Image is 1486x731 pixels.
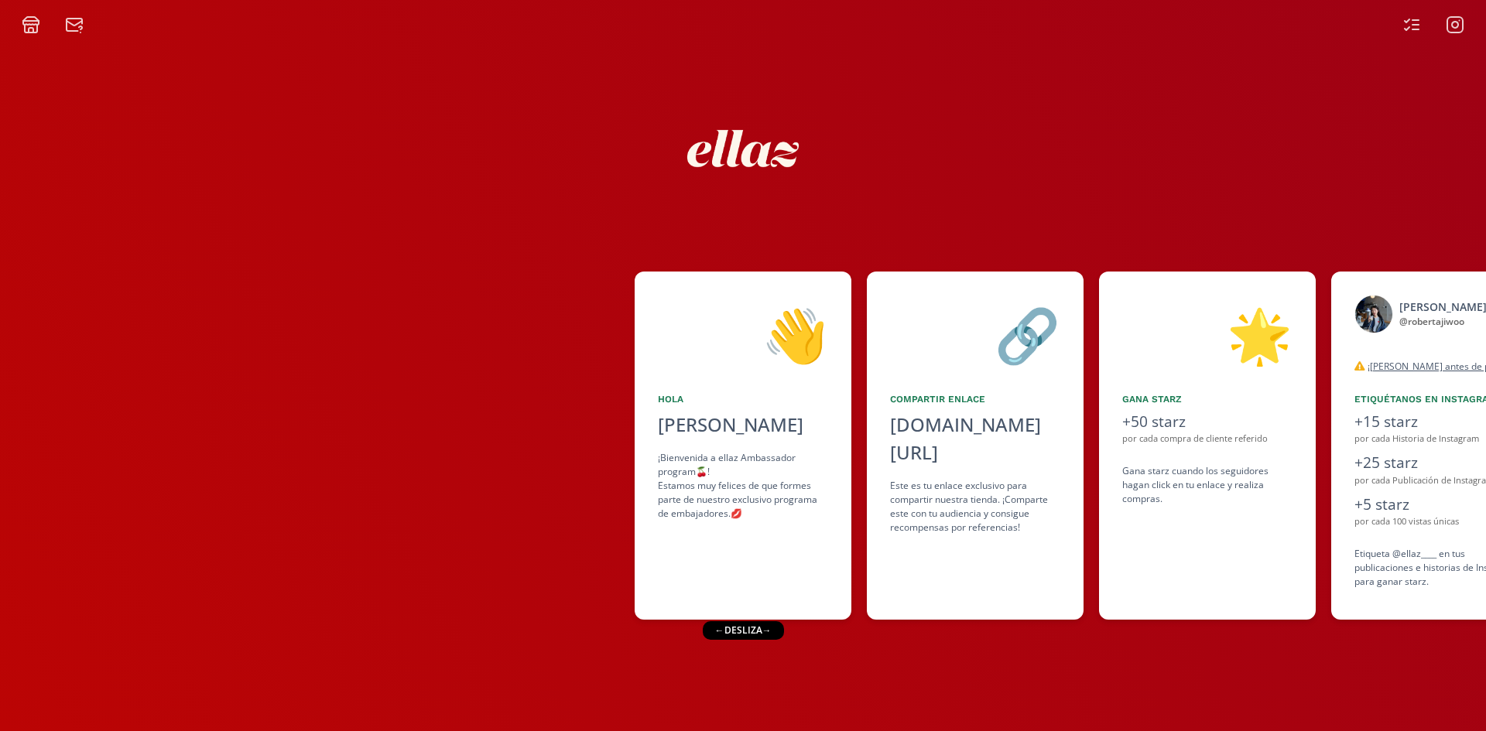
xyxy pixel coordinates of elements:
div: +50 starz [1122,411,1293,433]
div: 🌟 [1122,295,1293,374]
div: Este es tu enlace exclusivo para compartir nuestra tienda. ¡Comparte este con tu audiencia y cons... [890,479,1060,535]
div: 👋 [658,295,828,374]
div: [PERSON_NAME] [658,411,828,439]
img: nKmKAABZpYV7 [673,79,813,218]
div: Compartir Enlace [890,392,1060,406]
div: por cada compra de cliente referido [1122,432,1293,446]
div: ¡Bienvenida a ellaz Ambassador program🍒! Estamos muy felices de que formes parte de nuestro exclu... [658,451,828,521]
div: Gana starz [1122,392,1293,406]
div: 🔗 [890,295,1060,374]
div: Hola [658,392,828,406]
img: 524810648_18520113457031687_8089223174440955574_n.jpg [1354,295,1393,333]
div: ← desliza → [702,621,783,640]
div: [DOMAIN_NAME][URL] [890,411,1060,466]
div: Gana starz cuando los seguidores hagan click en tu enlace y realiza compras . [1122,464,1293,506]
